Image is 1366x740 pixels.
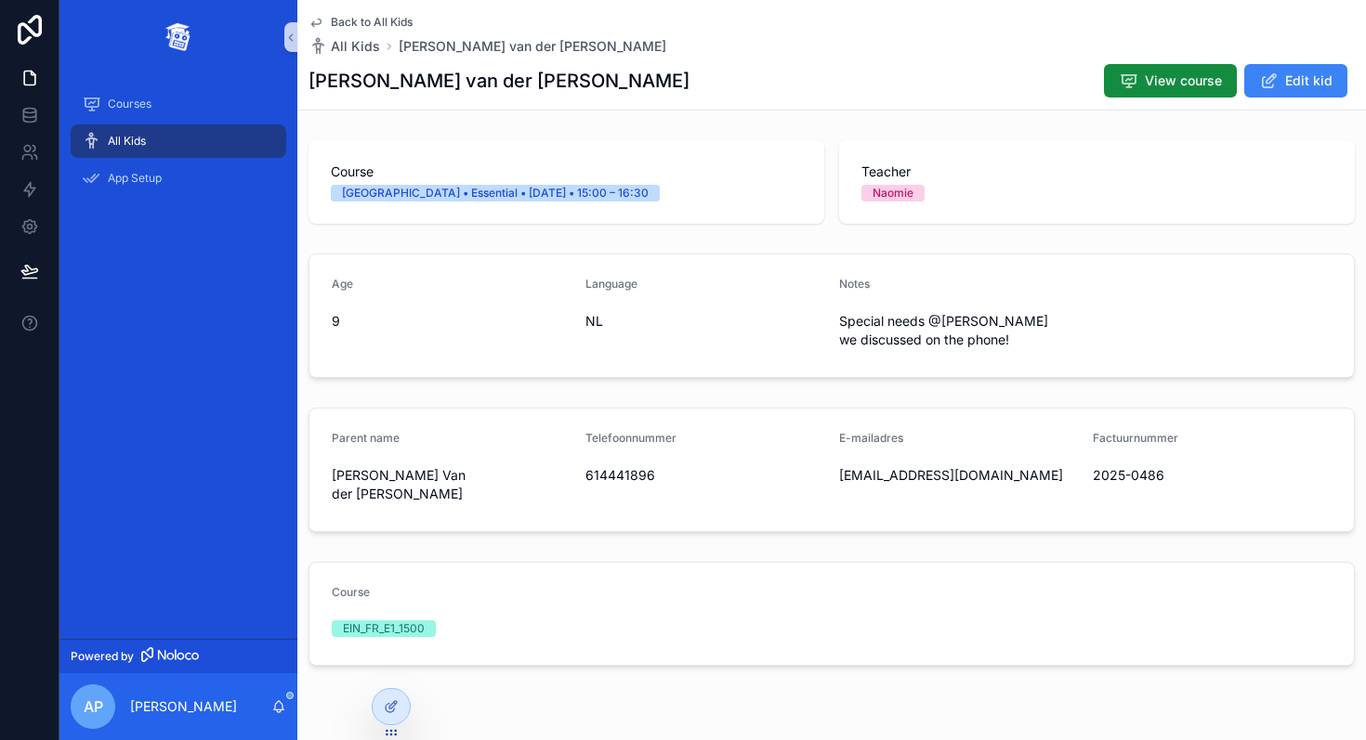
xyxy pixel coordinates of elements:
[585,431,676,445] span: Telefoonnummer
[342,185,649,201] div: [GEOGRAPHIC_DATA] • Essential • [DATE] • 15:00 – 16:30
[71,162,286,195] a: App Setup
[1093,466,1332,485] span: 2025-0486
[71,87,286,121] a: Courses
[839,431,903,445] span: E-mailadres
[331,15,413,30] span: Back to All Kids
[108,171,162,186] span: App Setup
[839,466,1078,485] span: [EMAIL_ADDRESS][DOMAIN_NAME]
[1145,71,1222,90] span: View course
[861,162,1333,181] span: Teacher
[108,97,151,111] span: Courses
[309,68,690,94] h1: [PERSON_NAME] van der [PERSON_NAME]
[1093,431,1178,445] span: Factuurnummer
[873,185,913,201] div: Naomie
[585,466,824,485] span: 614441896
[343,620,425,637] div: EIN_FR_E1_1500
[164,22,193,52] img: App logo
[108,134,146,149] span: All Kids
[309,15,413,30] a: Back to All Kids
[1104,64,1237,97] button: View course
[331,162,802,181] span: Course
[585,277,637,291] span: Language
[71,124,286,158] a: All Kids
[1244,64,1347,97] button: Edit kid
[309,37,380,56] a: All Kids
[59,639,297,673] a: Powered by
[1285,71,1333,90] span: Edit kid
[332,312,571,331] span: 9
[399,37,666,56] a: [PERSON_NAME] van der [PERSON_NAME]
[71,649,134,664] span: Powered by
[130,697,237,716] p: [PERSON_NAME]
[332,466,571,503] span: [PERSON_NAME] Van der [PERSON_NAME]
[839,312,1078,349] span: Special needs @[PERSON_NAME] we discussed on the phone!
[332,277,353,291] span: Age
[839,277,870,291] span: Notes
[84,695,103,718] span: AP
[332,431,400,445] span: Parent name
[331,37,380,56] span: All Kids
[585,312,824,331] span: NL
[59,74,297,219] div: scrollable content
[332,585,370,599] span: Course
